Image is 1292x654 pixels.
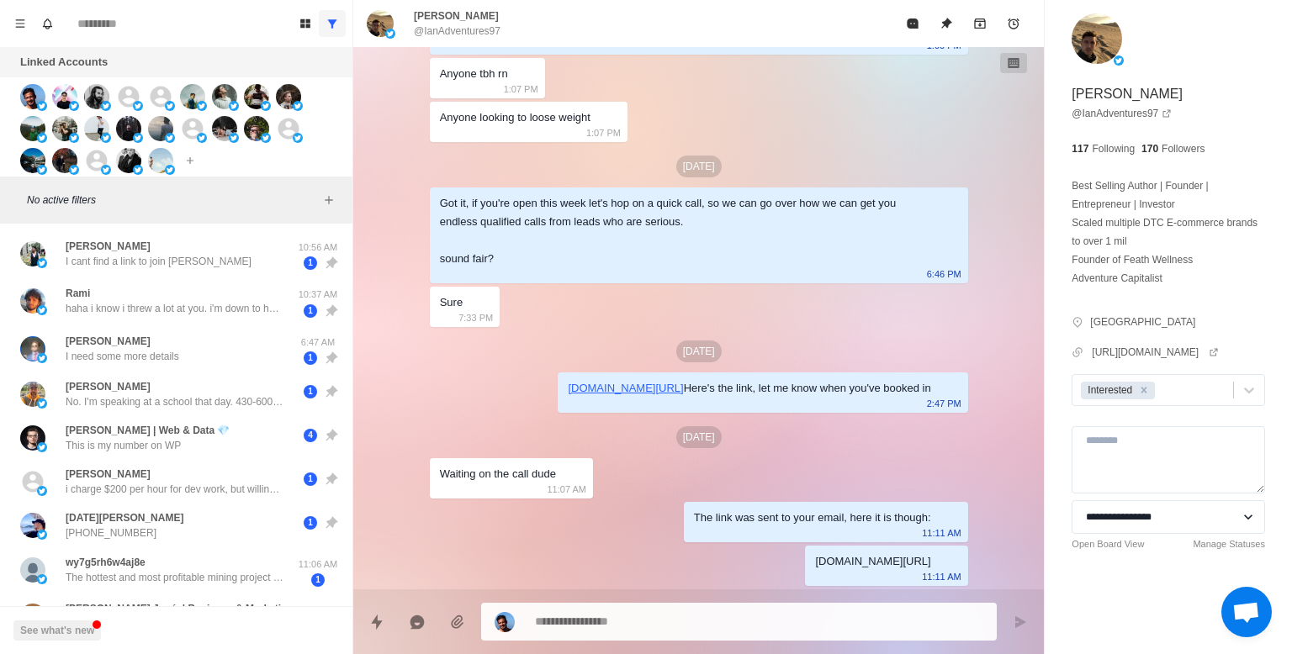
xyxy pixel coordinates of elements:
img: picture [20,288,45,314]
p: [DATE][PERSON_NAME] [66,510,183,525]
div: Remove Interested [1135,382,1153,399]
p: Best Selling Author | Founder | Entrepreneur | Investor Scaled multiple DTC E-commerce brands to ... [1072,177,1265,287]
div: Here's the link, let me know when you've booked in [568,379,930,398]
p: 7:33 PM [458,309,493,327]
img: picture [244,84,269,109]
img: picture [229,101,239,111]
img: picture [133,165,143,175]
img: picture [229,133,239,143]
a: [DOMAIN_NAME][URL] [568,382,683,394]
p: No active filters [27,193,319,208]
img: picture [20,604,45,629]
img: picture [52,84,77,109]
button: Add account [180,150,200,171]
a: Open chat [1221,587,1272,637]
div: Got it, if you're open this week let's hop on a quick call, so we can go over how we can get you ... [440,194,931,268]
img: picture [165,165,175,175]
p: [PERSON_NAME] [414,8,499,24]
img: picture [69,101,79,111]
p: [PERSON_NAME] Junée| Business & Marketing [66,601,294,616]
a: Open Board View [1072,537,1144,551]
img: picture [20,116,45,141]
p: 6:47 AM [297,335,339,350]
img: picture [20,148,45,173]
img: picture [165,101,175,111]
span: 1 [304,472,317,486]
p: [PERSON_NAME] | Web & Data 💎 [66,423,230,438]
img: picture [52,148,77,173]
img: picture [180,84,205,109]
img: picture [116,116,141,141]
img: picture [20,84,45,109]
img: picture [37,258,47,268]
img: picture [1072,13,1122,64]
img: picture [293,133,303,143]
p: 2:47 PM [927,394,961,413]
button: Mark as read [896,7,929,40]
p: i charge $200 per hour for dev work, but willing to do $50 to $100 for 30-60 min meetings as long... [66,482,284,497]
p: 10:56 AM [297,240,339,255]
img: picture [37,133,47,143]
img: picture [69,133,79,143]
div: Interested [1083,382,1135,399]
button: Reply with AI [400,605,434,639]
p: haha i know i threw a lot at you. i'm down to hop on a call — what days/times this week usually w... [66,301,284,316]
img: picture [293,101,303,111]
div: Anyone tbh rn [440,65,508,83]
p: [DATE] [676,426,722,448]
p: Linked Accounts [20,54,108,71]
img: picture [101,165,111,175]
button: Unpin [929,7,963,40]
img: picture [165,133,175,143]
img: picture [37,486,47,496]
p: 11:06 AM [297,557,339,572]
p: No. I'm speaking at a school that day. 430-600 pm [66,394,284,409]
button: Quick replies [360,605,394,639]
img: picture [116,148,141,173]
p: Followers [1162,141,1205,156]
p: 11:11 AM [922,567,961,586]
img: picture [133,101,143,111]
img: picture [197,101,207,111]
img: picture [20,425,45,451]
img: picture [37,101,47,111]
img: picture [385,29,395,39]
p: I need some more details [66,349,179,364]
img: picture [1114,55,1124,66]
p: I cant find a link to join [PERSON_NAME] [66,254,252,269]
img: picture [20,557,45,583]
button: Menu [7,10,34,37]
button: Add media [441,605,474,639]
p: 117 [1072,141,1088,156]
img: picture [20,241,45,266]
p: 11:07 AM [547,480,585,498]
div: [DOMAIN_NAME][URL] [815,552,930,571]
img: picture [37,305,47,315]
p: [PERSON_NAME] [66,467,151,482]
button: Send message [1003,605,1037,639]
img: picture [20,513,45,538]
p: wy7g5rh6w4aj8e [66,555,146,570]
img: picture [52,116,77,141]
button: Board View [292,10,319,37]
img: picture [84,84,109,109]
img: picture [212,116,237,141]
img: picture [197,133,207,143]
img: picture [101,133,111,143]
a: [URL][DOMAIN_NAME] [1092,345,1219,360]
p: The hottest and most profitable mining project of 2025. In [DATE], Bitcoin's lowest price was $0.... [66,570,284,585]
span: 1 [304,385,317,398]
p: Following [1092,141,1135,156]
button: Show all conversations [319,10,346,37]
div: Anyone looking to loose weight [440,108,590,127]
img: picture [69,165,79,175]
p: [GEOGRAPHIC_DATA] [1090,314,1195,330]
img: picture [148,116,173,141]
p: [PERSON_NAME] [66,239,151,254]
p: [PERSON_NAME] [1072,84,1183,104]
a: Manage Statuses [1193,537,1265,551]
img: picture [244,116,269,141]
p: [PHONE_NUMBER] [66,525,156,541]
img: picture [148,148,173,173]
img: picture [276,84,301,109]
